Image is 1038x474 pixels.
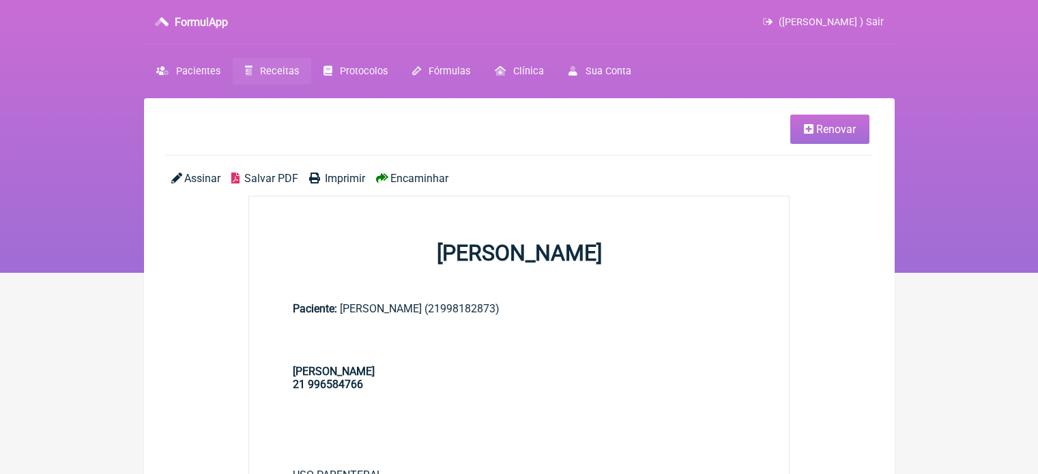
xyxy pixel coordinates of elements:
[293,365,375,391] strong: [PERSON_NAME] 21 996584766
[586,65,631,77] span: Sua Conta
[260,65,299,77] span: Receitas
[790,115,869,144] a: Renovar
[171,172,220,185] a: Assinar
[293,302,337,315] span: Paciente:
[779,16,884,28] span: ([PERSON_NAME] ) Sair
[482,58,556,85] a: Clínica
[184,172,220,185] span: Assinar
[309,172,365,185] a: Imprimir
[556,58,643,85] a: Sua Conta
[816,123,856,136] span: Renovar
[429,65,470,77] span: Fórmulas
[513,65,544,77] span: Clínica
[233,58,311,85] a: Receitas
[176,65,220,77] span: Pacientes
[144,58,233,85] a: Pacientes
[249,240,790,266] h1: [PERSON_NAME]
[400,58,482,85] a: Fórmulas
[376,172,448,185] a: Encaminhar
[311,58,400,85] a: Protocolos
[325,172,365,185] span: Imprimir
[390,172,448,185] span: Encaminhar
[340,65,388,77] span: Protocolos
[231,172,298,185] a: Salvar PDF
[175,16,228,29] h3: FormulApp
[763,16,883,28] a: ([PERSON_NAME] ) Sair
[244,172,298,185] span: Salvar PDF
[293,302,746,315] div: [PERSON_NAME] (21998182873)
